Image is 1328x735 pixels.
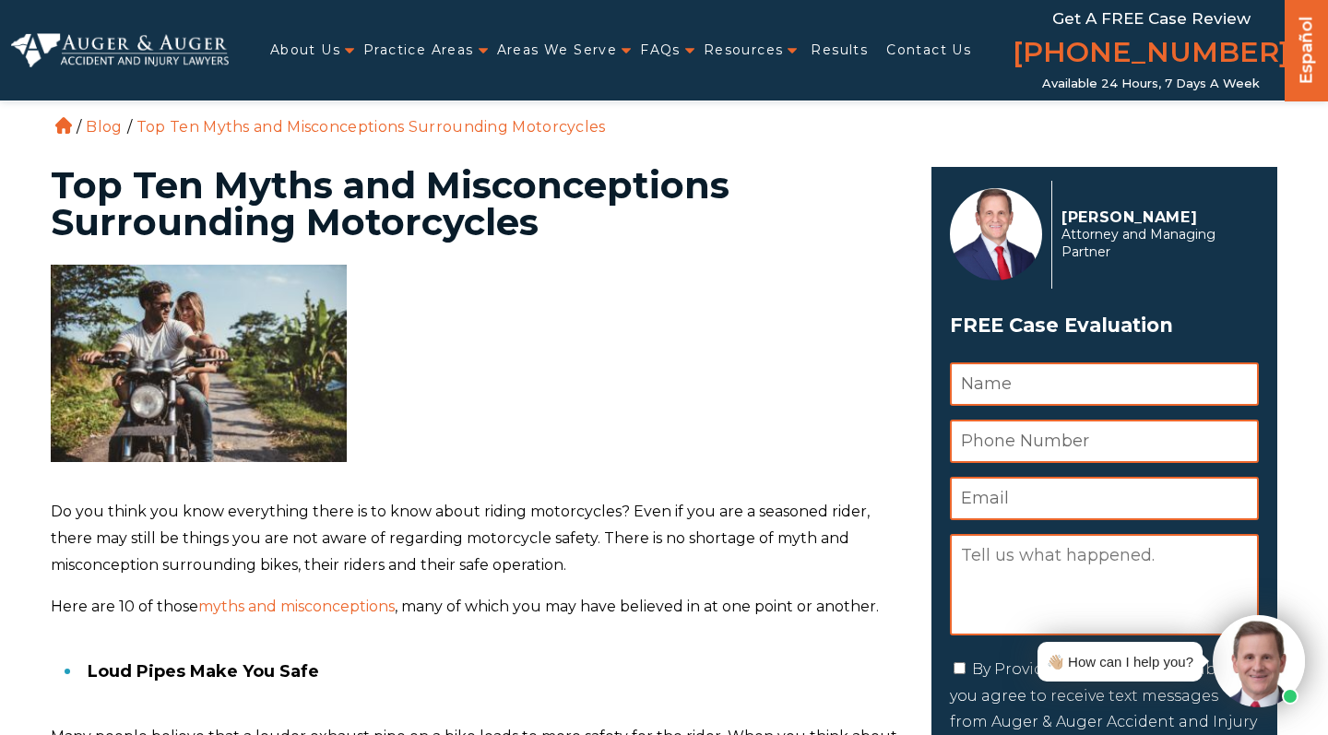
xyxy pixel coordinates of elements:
img: Intaker widget Avatar [1213,615,1305,707]
span: , many of which you may have believed in at one point or another. [395,598,879,615]
li: Top Ten Myths and Misconceptions Surrounding Motorcycles [132,118,611,136]
div: 👋🏼 How can I help you? [1047,649,1193,674]
a: Results [811,31,868,69]
a: Home [55,117,72,134]
img: Herbert Auger [950,188,1042,280]
span: Do you think you know everything there is to know about riding motorcycles? Even if you are a sea... [51,503,870,574]
h1: Top Ten Myths and Misconceptions Surrounding Motorcycles [51,167,909,241]
input: Name [950,362,1259,406]
a: Areas We Serve [497,31,618,69]
a: Contact Us [886,31,971,69]
a: Practice Areas [363,31,474,69]
span: Get a FREE Case Review [1052,9,1251,28]
span: FREE Case Evaluation [950,308,1259,343]
input: Phone Number [950,420,1259,463]
a: Blog [86,118,122,136]
span: Available 24 Hours, 7 Days a Week [1042,77,1260,91]
img: man riding motorcycle with woman [51,265,347,462]
b: Loud Pipes Make You Safe [88,661,319,682]
p: [PERSON_NAME] [1061,208,1249,226]
a: FAQs [640,31,681,69]
a: [PHONE_NUMBER] [1013,32,1289,77]
img: Auger & Auger Accident and Injury Lawyers Logo [11,33,229,66]
a: Resources [704,31,784,69]
a: About Us [270,31,340,69]
a: myths and misconceptions [198,598,395,615]
span: Attorney and Managing Partner [1061,226,1249,261]
span: Here are 10 of those [51,598,198,615]
input: Email [950,477,1259,520]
